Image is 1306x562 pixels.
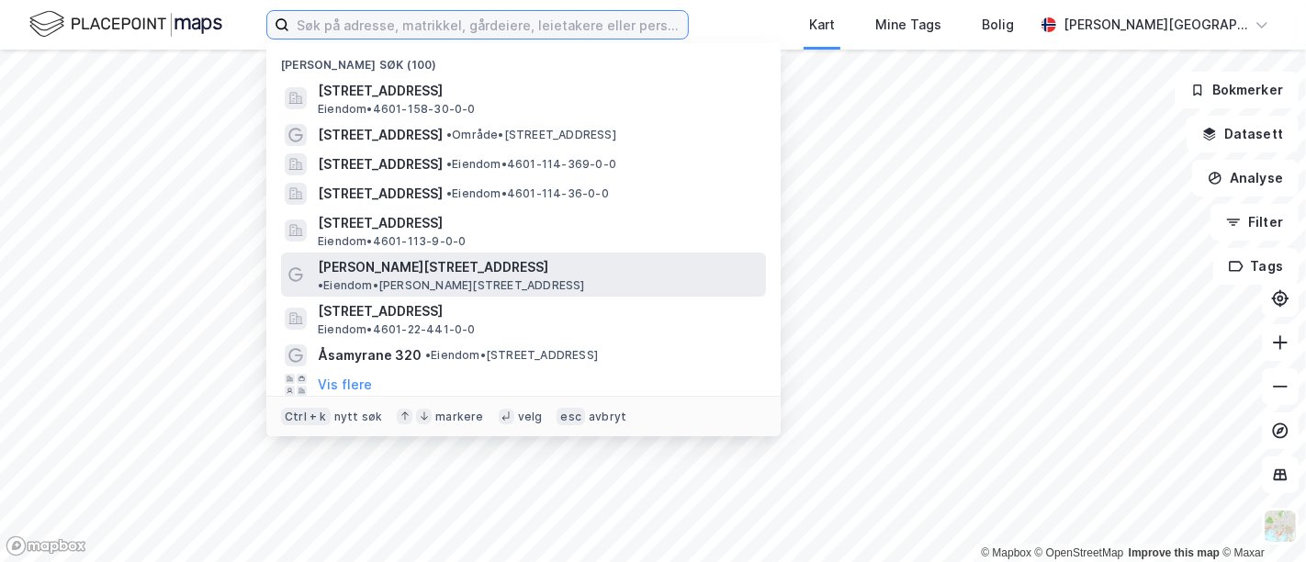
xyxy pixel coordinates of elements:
[1210,204,1299,241] button: Filter
[435,409,483,423] div: markere
[318,278,323,292] span: •
[1187,116,1299,152] button: Datasett
[446,128,616,142] span: Område • [STREET_ADDRESS]
[1175,72,1299,108] button: Bokmerker
[518,409,543,423] div: velg
[318,234,466,249] span: Eiendom • 4601-113-9-0-0
[809,14,835,36] div: Kart
[446,157,452,171] span: •
[1129,546,1220,559] a: Improve this map
[589,409,626,423] div: avbryt
[334,409,383,423] div: nytt søk
[318,300,759,322] span: [STREET_ADDRESS]
[318,374,372,396] button: Vis flere
[318,153,443,175] span: [STREET_ADDRESS]
[318,212,759,234] span: [STREET_ADDRESS]
[318,344,422,366] span: Åsamyrane 320
[425,348,431,362] span: •
[425,348,598,363] span: Eiendom • [STREET_ADDRESS]
[318,256,548,278] span: [PERSON_NAME][STREET_ADDRESS]
[1064,14,1247,36] div: [PERSON_NAME][GEOGRAPHIC_DATA]
[1214,474,1306,562] iframe: Chat Widget
[446,157,616,172] span: Eiendom • 4601-114-369-0-0
[1213,248,1299,285] button: Tags
[266,43,781,76] div: [PERSON_NAME] søk (100)
[982,14,1014,36] div: Bolig
[6,535,86,556] a: Mapbox homepage
[318,102,476,117] span: Eiendom • 4601-158-30-0-0
[289,11,688,39] input: Søk på adresse, matrikkel, gårdeiere, leietakere eller personer
[1035,546,1124,559] a: OpenStreetMap
[281,407,331,425] div: Ctrl + k
[981,546,1031,559] a: Mapbox
[318,322,476,337] span: Eiendom • 4601-22-441-0-0
[557,407,585,425] div: esc
[318,183,443,205] span: [STREET_ADDRESS]
[875,14,941,36] div: Mine Tags
[318,278,585,293] span: Eiendom • [PERSON_NAME][STREET_ADDRESS]
[1192,160,1299,197] button: Analyse
[446,186,609,201] span: Eiendom • 4601-114-36-0-0
[446,128,452,141] span: •
[29,8,222,40] img: logo.f888ab2527a4732fd821a326f86c7f29.svg
[318,124,443,146] span: [STREET_ADDRESS]
[446,186,452,200] span: •
[318,80,759,102] span: [STREET_ADDRESS]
